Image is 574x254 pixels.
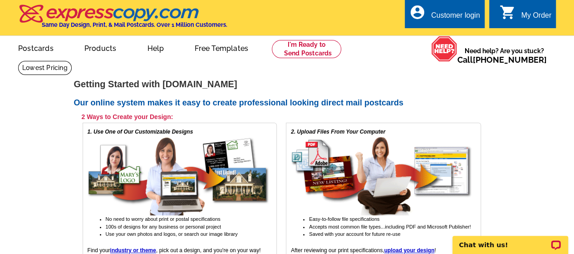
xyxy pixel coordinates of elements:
[74,98,500,108] h2: Our online system makes it easy to create professional looking direct mail postcards
[384,247,435,254] a: upload your design
[291,247,436,254] span: After reviewing our print specifications, !
[446,225,574,254] iframe: LiveChat chat widget
[521,11,551,24] div: My Order
[88,129,193,135] em: 1. Use One of Our Customizable Designs
[106,216,221,222] span: No need to worry about print or postal specifications
[88,247,261,254] span: Find your , pick out a design, and you're on your way!
[309,216,379,222] span: Easy-to-follow file specifications
[106,231,238,237] span: Use your own photos and logos, or search our image library
[132,37,178,58] a: Help
[42,21,227,28] h4: Same Day Design, Print, & Mail Postcards. Over 1 Million Customers.
[499,4,515,20] i: shopping_cart
[88,136,269,215] img: free online postcard designs
[291,136,472,215] img: upload your own design for free
[70,37,131,58] a: Products
[180,37,263,58] a: Free Templates
[309,231,400,237] span: Saved with your account for future re-use
[74,80,500,89] h1: Getting Started with [DOMAIN_NAME]
[473,55,547,65] a: [PHONE_NUMBER]
[409,4,426,20] i: account_circle
[457,46,551,65] span: Need help? Are you stuck?
[4,37,68,58] a: Postcards
[409,10,480,21] a: account_circle Customer login
[309,224,471,229] span: Accepts most common file types...including PDF and Microsoft Publisher!
[291,129,385,135] em: 2. Upload Files From Your Computer
[431,36,457,62] img: help
[106,224,221,229] span: 100s of designs for any business or personal project
[457,55,547,65] span: Call
[499,10,551,21] a: shopping_cart My Order
[110,247,156,254] a: industry or theme
[18,11,227,28] a: Same Day Design, Print, & Mail Postcards. Over 1 Million Customers.
[431,11,480,24] div: Customer login
[82,113,481,121] h3: 2 Ways to Create your Design:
